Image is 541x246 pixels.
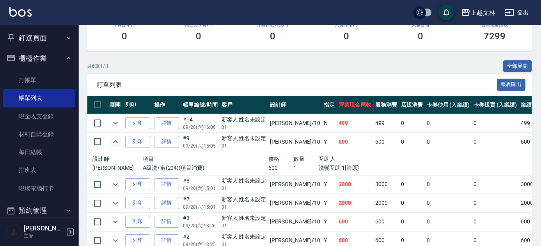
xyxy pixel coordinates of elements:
[183,142,218,149] p: 09/20 (六) 15:05
[322,213,337,231] td: Y
[123,96,152,114] th: 列印
[92,156,109,162] span: 設計師
[181,114,220,132] td: #14
[425,114,472,132] td: 0
[268,156,280,162] span: 價格
[222,116,266,124] div: 新客人 姓名未設定
[143,156,154,162] span: 項目
[171,23,226,28] h2: 第三方卡券(-)
[425,96,472,114] th: 卡券使用 (入業績)
[9,7,32,17] img: Logo
[497,81,526,88] a: 報表匯出
[110,136,121,148] button: expand row
[183,204,218,211] p: 09/20 (六) 15:01
[319,164,394,172] p: 洗髮互助-1[清原]
[268,164,293,172] p: 600
[87,63,109,70] p: 共 6 筆, 1 / 1
[3,107,75,125] a: 現金收支登錄
[183,124,218,131] p: 09/20 (六) 16:06
[222,204,266,211] p: 01
[399,194,425,212] td: 0
[472,194,519,212] td: 0
[293,156,305,162] span: 數量
[319,156,335,162] span: 互助人
[154,178,179,190] a: 詳情
[125,216,150,228] button: 列印
[458,5,498,21] button: 上越文林
[373,96,399,114] th: 服務消費
[399,213,425,231] td: 0
[503,60,532,72] button: 全部展開
[24,232,64,239] p: 主管
[245,23,300,28] h2: 其他付款方式(-)
[322,175,337,193] td: Y
[6,224,22,240] img: Person
[425,133,472,151] td: 0
[337,194,373,212] td: 2000
[268,114,322,132] td: [PERSON_NAME] /10
[154,136,179,148] a: 詳情
[125,136,150,148] button: 列印
[3,125,75,143] a: 材料自購登錄
[3,200,75,221] button: 預約管理
[3,179,75,197] a: 現場電腦打卡
[373,194,399,212] td: 2000
[222,195,266,204] div: 新客人 姓名未設定
[425,213,472,231] td: 0
[425,175,472,193] td: 0
[322,194,337,212] td: Y
[222,233,266,241] div: 新客人 姓名未設定
[108,96,123,114] th: 展開
[3,161,75,179] a: 排班表
[438,5,454,20] button: save
[181,175,220,193] td: #8
[125,178,150,190] button: 列印
[268,96,322,114] th: 設計師
[425,194,472,212] td: 0
[222,134,266,142] div: 新客人 姓名未設定
[181,96,220,114] th: 帳單編號/時間
[3,71,75,89] a: 打帳單
[222,214,266,222] div: 新客人 姓名未設定
[268,133,322,151] td: [PERSON_NAME] /10
[399,96,425,114] th: 店販消費
[322,96,337,114] th: 指定
[97,81,497,89] span: 訂單列表
[472,133,519,151] td: 0
[470,8,495,18] div: 上越文林
[110,216,121,228] button: expand row
[484,31,506,42] h3: 7299
[122,31,127,42] h3: 0
[222,124,266,131] p: 01
[319,23,374,28] h2: 入金使用(-)
[110,179,121,190] button: expand row
[152,96,181,114] th: 操作
[322,133,337,151] td: Y
[268,175,322,193] td: [PERSON_NAME] /10
[472,175,519,193] td: 0
[3,89,75,107] a: 帳單列表
[97,23,152,28] h2: 卡券使用(-)
[270,31,275,42] h3: 0
[337,213,373,231] td: 600
[222,142,266,149] p: 01
[3,143,75,161] a: 每日結帳
[143,164,268,172] p: A級洗+剪(204)(項目消費)
[268,213,322,231] td: [PERSON_NAME] /10
[337,133,373,151] td: 600
[373,213,399,231] td: 600
[154,216,179,228] a: 詳情
[3,28,75,48] button: 釘選頁面
[222,177,266,185] div: 新客人 姓名未設定
[373,175,399,193] td: 3000
[125,197,150,209] button: 列印
[183,185,218,192] p: 09/20 (六) 15:01
[293,164,318,172] p: 1
[472,114,519,132] td: 0
[24,225,64,232] h5: [PERSON_NAME]
[344,31,349,42] h3: 0
[373,133,399,151] td: 600
[220,96,268,114] th: 客戶
[472,213,519,231] td: 0
[222,185,266,192] p: 01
